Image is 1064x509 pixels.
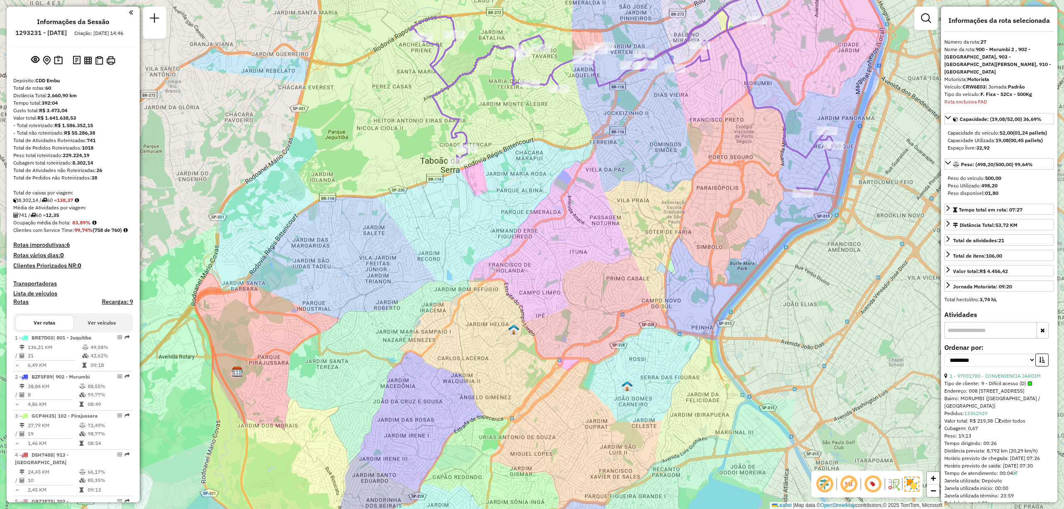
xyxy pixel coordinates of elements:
[980,91,1032,97] strong: F. Fixa - 52Cx - 500Kg
[82,54,94,66] button: Visualizar relatório de Roteirização
[995,137,1009,143] strong: 19,08
[93,227,122,233] strong: (758 de 760)
[13,114,133,122] div: Valor total:
[117,374,122,379] em: Opções
[944,492,1054,499] div: Janela utilizada término: 23:59
[15,430,19,438] td: /
[129,7,133,17] a: Clique aqui para minimizar o painel
[117,499,122,504] em: Opções
[13,144,133,152] div: Total de Pedidos Roteirizados:
[52,54,64,67] button: Painel de Sugestão
[27,468,79,476] td: 24,45 KM
[15,29,67,37] h6: 1293231 - [DATE]
[20,392,25,397] i: Total de Atividades
[15,452,69,465] span: 4 -
[32,413,54,419] span: GCP4H35
[125,499,130,504] em: Rota exportada
[918,10,934,27] a: Exibir filtros
[863,474,883,494] span: Exibir número da rota
[82,345,89,350] i: % de utilização do peso
[944,250,1054,261] a: Total de itens:106,00
[944,484,1054,492] div: Janela utilizada início: 00:00
[63,152,89,158] strong: 229.224,19
[815,474,835,494] span: Exibir deslocamento
[13,159,133,167] div: Cubagem total roteirizado:
[944,296,1054,303] div: Total hectolitro:
[772,502,792,508] a: Leaflet
[13,107,133,114] div: Custo total:
[71,30,127,37] div: Criação: [DATE] 14:46
[74,227,93,233] strong: 99,74%
[944,342,1054,352] label: Ordenar por:
[13,77,133,84] div: Depósito:
[13,204,133,211] div: Média de Atividades por viagem:
[944,171,1054,200] div: Peso: (498,20/500,00) 99,64%
[944,417,1054,425] div: Valor total: R$ 219,38
[980,296,997,302] strong: 3,74 hL
[27,486,79,494] td: 2,45 KM
[102,298,133,305] h4: Recargas: 9
[944,470,1054,477] div: Tempo de atendimento: 00:04
[79,392,86,397] i: % de utilização da cubagem
[54,122,93,128] strong: R$ 1.586.352,15
[927,472,939,484] a: Zoom in
[13,213,18,218] i: Total de Atividades
[60,251,64,259] strong: 0
[13,129,133,137] div: - Total não roteirizado:
[57,197,73,203] strong: 138,37
[53,334,91,341] span: | 801 - Juquitiba
[944,83,1054,91] div: Veículo:
[995,222,1017,228] span: 53,72 KM
[52,374,90,380] span: | 902 - Morumbi
[87,468,129,476] td: 66,17%
[944,499,1054,507] div: Total de itens: 6,00
[20,423,25,428] i: Distância Total
[13,152,133,159] div: Peso total roteirizado:
[944,158,1054,170] a: Peso: (498,20/500,00) 99,64%
[904,477,919,492] img: Exibir/Ocultar setores
[79,423,86,428] i: % de utilização do peso
[944,387,1054,395] div: Endereço: 008 [STREET_ADDRESS]
[944,76,1054,83] div: Motorista:
[87,430,129,438] td: 98,77%
[13,298,29,305] a: Rotas
[950,373,1041,379] a: 1 - 97031780 - CONVENIENCIA JARDIM
[963,84,985,90] strong: CRW6E03
[1000,130,1013,136] strong: 52,00
[944,91,1054,98] div: Tipo do veículo:
[770,502,944,509] div: Map data © contributors,© 2025 TomTom, Microsoft
[15,374,90,380] span: 2 -
[27,476,79,484] td: 10
[953,221,1017,229] div: Distância Total:
[13,198,18,203] i: Cubagem total roteirizado
[959,207,1022,213] span: Tempo total em rota: 07:27
[125,374,130,379] em: Rota exportada
[82,353,89,358] i: % de utilização da cubagem
[27,421,79,430] td: 27,79 KM
[1008,84,1025,90] strong: Padrão
[944,46,1051,75] strong: 900 - Morumbi 2 , 902 - [GEOGRAPHIC_DATA], 903 - [GEOGRAPHIC_DATA][PERSON_NAME], 910 - [GEOGRAPHI...
[27,400,79,408] td: 4,86 KM
[948,189,1051,197] div: Peso disponível:
[927,484,939,497] a: Zoom out
[944,380,1054,387] div: Tipo de cliente:
[944,204,1054,215] a: Tempo total em rota: 07:27
[953,268,1008,275] div: Valor total:
[96,167,102,173] strong: 26
[82,145,94,151] strong: 1018
[981,380,1032,387] span: 9 - Difícil acesso (D)
[944,455,1054,462] div: Horário previsto de chegada: [DATE] 07:26
[944,113,1054,124] a: Capacidade: (19,08/52,00) 36,69%
[13,99,133,107] div: Tempo total:
[90,361,130,369] td: 09:18
[13,262,133,269] h4: Clientes Priorizados NR:
[117,413,122,418] em: Opções
[839,474,859,494] span: Exibir NR
[1013,470,1017,476] a: Com service time
[998,237,1004,243] strong: 21
[90,352,130,360] td: 42,62%
[15,391,19,399] td: /
[232,366,243,377] img: CDD Embu
[125,335,130,340] em: Rota exportada
[79,478,86,483] i: % de utilização da cubagem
